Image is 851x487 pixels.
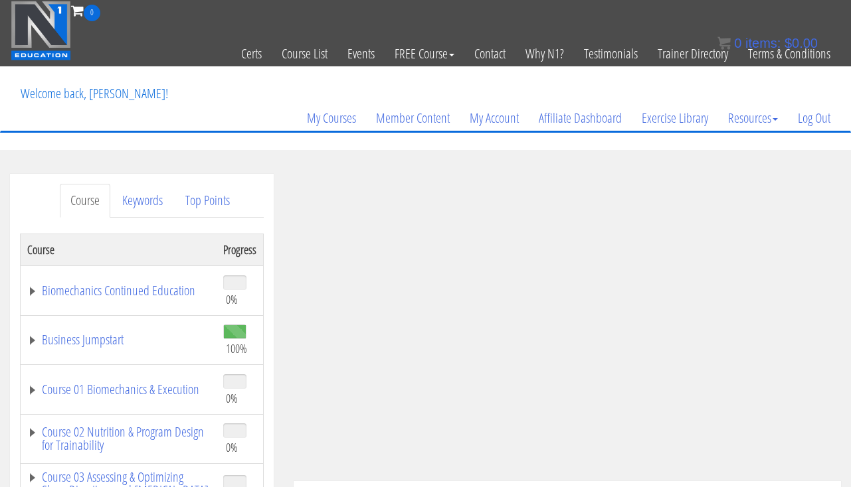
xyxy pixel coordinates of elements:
[272,21,337,86] a: Course List
[226,292,238,307] span: 0%
[84,5,100,21] span: 0
[717,36,818,50] a: 0 items: $0.00
[231,21,272,86] a: Certs
[717,36,731,50] img: icon11.png
[385,21,464,86] a: FREE Course
[745,36,781,50] span: items:
[785,36,818,50] bdi: 0.00
[648,21,738,86] a: Trainer Directory
[27,425,210,452] a: Course 02 Nutrition & Program Design for Trainability
[71,1,100,19] a: 0
[718,86,788,150] a: Resources
[226,341,247,356] span: 100%
[788,86,840,150] a: Log Out
[738,21,840,86] a: Terms & Conditions
[464,21,516,86] a: Contact
[460,86,529,150] a: My Account
[11,67,178,120] p: Welcome back, [PERSON_NAME]!
[785,36,792,50] span: $
[217,234,264,265] th: Progress
[516,21,574,86] a: Why N1?
[27,383,210,396] a: Course 01 Biomechanics & Execution
[226,440,238,454] span: 0%
[734,36,741,50] span: 0
[175,184,240,218] a: Top Points
[11,1,71,60] img: n1-education
[21,234,217,265] th: Course
[297,86,366,150] a: My Courses
[112,184,173,218] a: Keywords
[574,21,648,86] a: Testimonials
[632,86,718,150] a: Exercise Library
[337,21,385,86] a: Events
[529,86,632,150] a: Affiliate Dashboard
[60,184,110,218] a: Course
[366,86,460,150] a: Member Content
[27,284,210,297] a: Biomechanics Continued Education
[27,333,210,346] a: Business Jumpstart
[226,391,238,405] span: 0%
